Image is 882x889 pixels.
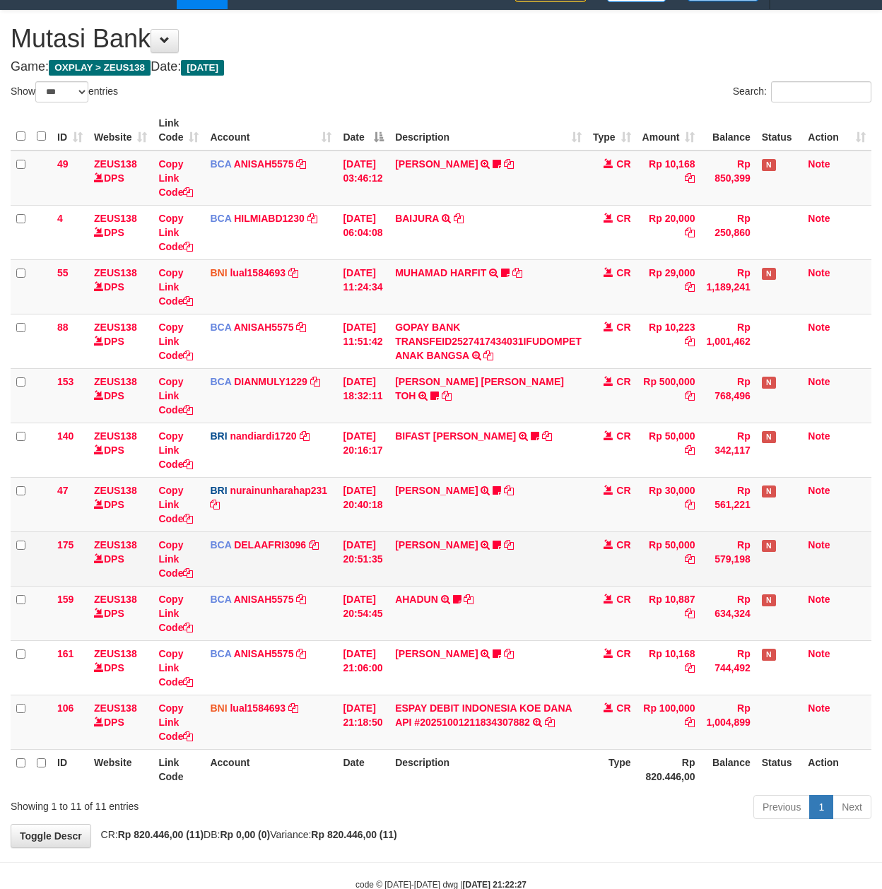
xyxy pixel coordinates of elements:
[700,695,755,749] td: Rp 1,004,899
[210,499,220,510] a: Copy nurainunharahap231 to clipboard
[94,267,137,278] a: ZEUS138
[762,159,776,171] span: Has Note
[94,376,137,387] a: ZEUS138
[88,531,153,586] td: DPS
[637,110,701,151] th: Amount: activate to sort column ascending
[158,485,193,524] a: Copy Link Code
[52,110,88,151] th: ID: activate to sort column ascending
[637,749,701,789] th: Rp 820.446,00
[395,267,486,278] a: MUHAMAD HARFIT
[230,430,296,442] a: nandiardi1720
[11,824,91,848] a: Toggle Descr
[118,829,204,840] strong: Rp 820.446,00 (11)
[311,829,396,840] strong: Rp 820.446,00 (11)
[88,695,153,749] td: DPS
[158,376,193,416] a: Copy Link Code
[762,649,776,661] span: Has Note
[57,213,63,224] span: 4
[395,158,478,170] a: [PERSON_NAME]
[685,717,695,728] a: Copy Rp 100,000 to clipboard
[833,795,871,819] a: Next
[11,81,118,102] label: Show entries
[395,376,564,401] a: [PERSON_NAME] [PERSON_NAME] TOH
[220,829,270,840] strong: Rp 0,00 (0)
[337,749,389,789] th: Date
[616,213,630,224] span: CR
[230,702,286,714] a: lual1584693
[337,531,389,586] td: [DATE] 20:51:35
[504,648,514,659] a: Copy HANRI ATMAWA to clipboard
[637,314,701,368] td: Rp 10,223
[94,213,137,224] a: ZEUS138
[230,485,327,496] a: nurainunharahap231
[11,794,357,813] div: Showing 1 to 11 of 11 entries
[11,25,871,53] h1: Mutasi Bank
[52,749,88,789] th: ID
[637,477,701,531] td: Rp 30,000
[454,213,464,224] a: Copy BAIJURA to clipboard
[94,158,137,170] a: ZEUS138
[57,430,73,442] span: 140
[395,322,582,361] a: GOPAY BANK TRANSFEID2527417434031IFUDOMPET ANAK BANGSA
[685,281,695,293] a: Copy Rp 29,000 to clipboard
[808,158,830,170] a: Note
[808,539,830,551] a: Note
[637,586,701,640] td: Rp 10,887
[809,795,833,819] a: 1
[616,594,630,605] span: CR
[88,586,153,640] td: DPS
[88,314,153,368] td: DPS
[616,376,630,387] span: CR
[57,648,73,659] span: 161
[685,227,695,238] a: Copy Rp 20,000 to clipboard
[309,539,319,551] a: Copy DELAAFRI3096 to clipboard
[88,205,153,259] td: DPS
[158,158,193,198] a: Copy Link Code
[57,702,73,714] span: 106
[337,477,389,531] td: [DATE] 20:40:18
[158,648,193,688] a: Copy Link Code
[685,662,695,673] a: Copy Rp 10,168 to clipboard
[337,423,389,477] td: [DATE] 20:16:17
[234,213,305,224] a: HILMIABD1230
[158,430,193,470] a: Copy Link Code
[210,594,231,605] span: BCA
[808,702,830,714] a: Note
[337,695,389,749] td: [DATE] 21:18:50
[296,594,306,605] a: Copy ANISAH5575 to clipboard
[504,158,514,170] a: Copy INA PAUJANAH to clipboard
[230,267,286,278] a: lual1584693
[11,60,871,74] h4: Game: Date:
[771,81,871,102] input: Search:
[700,640,755,695] td: Rp 744,492
[337,151,389,206] td: [DATE] 03:46:12
[762,268,776,280] span: Has Note
[158,594,193,633] a: Copy Link Code
[808,267,830,278] a: Note
[637,531,701,586] td: Rp 50,000
[94,430,137,442] a: ZEUS138
[685,390,695,401] a: Copy Rp 500,000 to clipboard
[700,314,755,368] td: Rp 1,001,462
[700,749,755,789] th: Balance
[57,267,69,278] span: 55
[637,259,701,314] td: Rp 29,000
[616,158,630,170] span: CR
[296,322,306,333] a: Copy ANISAH5575 to clipboard
[94,594,137,605] a: ZEUS138
[802,110,871,151] th: Action: activate to sort column ascending
[88,151,153,206] td: DPS
[210,485,227,496] span: BRI
[57,322,69,333] span: 88
[616,322,630,333] span: CR
[700,110,755,151] th: Balance
[756,110,803,151] th: Status
[57,376,73,387] span: 153
[756,749,803,789] th: Status
[808,594,830,605] a: Note
[181,60,224,76] span: [DATE]
[296,158,306,170] a: Copy ANISAH5575 to clipboard
[288,702,298,714] a: Copy lual1584693 to clipboard
[94,485,137,496] a: ZEUS138
[234,158,294,170] a: ANISAH5575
